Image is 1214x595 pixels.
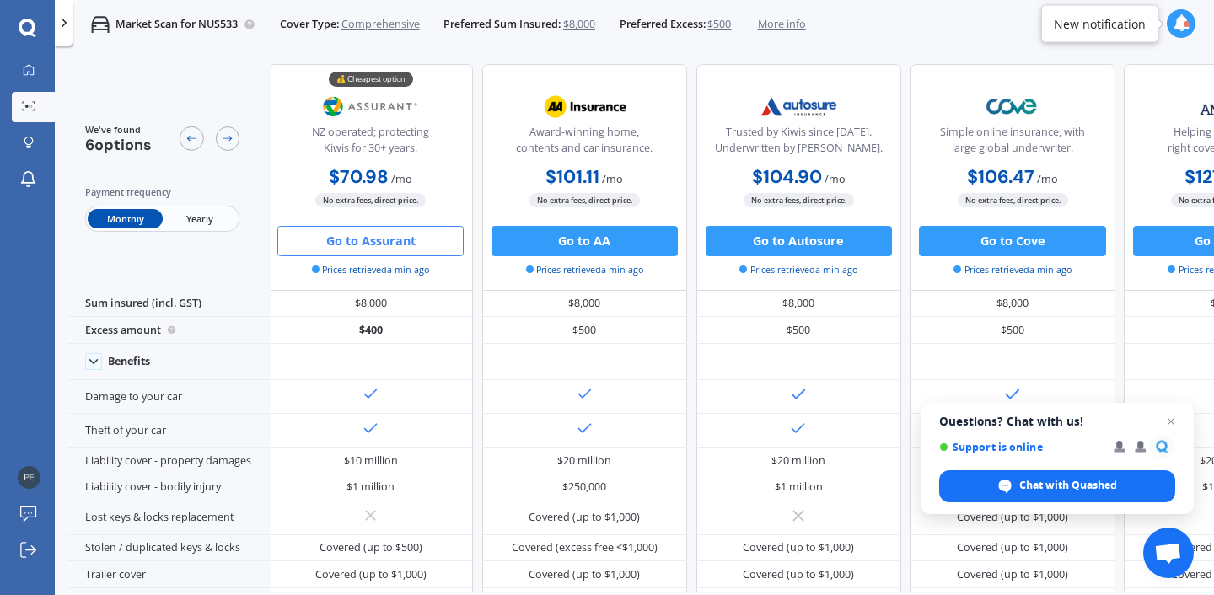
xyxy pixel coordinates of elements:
span: No extra fees, direct price. [744,193,854,207]
div: Covered (up to $1,000) [743,540,854,555]
span: Comprehensive [341,17,420,32]
img: Autosure.webp [749,88,849,126]
span: More info [758,17,806,32]
span: Chat with Quashed [1019,478,1117,493]
a: Open chat [1143,528,1194,578]
img: car.f15378c7a67c060ca3f3.svg [91,15,110,34]
img: Cove.webp [963,88,1063,126]
button: Go to Assurant [277,226,464,256]
div: New notification [1054,15,1146,32]
div: Benefits [108,355,150,368]
span: Preferred Excess: [620,17,706,32]
span: Prices retrieved a min ago [526,263,644,276]
div: $20 million [771,453,825,469]
img: AA.webp [534,88,635,126]
div: Sum insured (incl. GST) [67,291,271,318]
b: $104.90 [752,165,822,189]
span: Prices retrieved a min ago [739,263,857,276]
span: Monthly [88,209,162,228]
button: Go to Cove [919,226,1105,256]
button: Go to Autosure [706,226,892,256]
span: Yearly [163,209,237,228]
span: $8,000 [563,17,595,32]
div: $20 million [557,453,611,469]
div: $500 [482,317,687,344]
div: $250,000 [562,480,606,495]
div: $500 [910,317,1115,344]
div: $1 million [775,480,823,495]
div: NZ operated; protecting Kiwis for 30+ years. [282,125,460,163]
div: $10 million [344,453,398,469]
div: Award-winning home, contents and car insurance. [495,125,674,163]
div: Lost keys & locks replacement [67,501,271,535]
span: / mo [1037,172,1058,186]
span: Prices retrieved a min ago [312,263,430,276]
button: Go to AA [492,226,678,256]
span: Prices retrieved a min ago [953,263,1072,276]
div: $8,000 [482,291,687,318]
div: Covered (up to $500) [320,540,422,555]
span: No extra fees, direct price. [315,193,426,207]
span: No extra fees, direct price. [958,193,1068,207]
div: $1 million [346,480,395,495]
div: Covered (up to $1,000) [529,567,640,582]
div: Liability cover - bodily injury [67,474,271,501]
div: Covered (up to $1,000) [743,567,854,582]
div: $500 [696,317,901,344]
div: Covered (up to $1,000) [315,567,427,582]
span: / mo [602,172,623,186]
div: Covered (up to $1,000) [957,567,1068,582]
div: Covered (up to $1,000) [957,510,1068,525]
b: $106.47 [967,165,1034,189]
span: $500 [707,17,731,32]
div: Trailer cover [67,561,271,588]
span: Chat with Quashed [939,470,1175,502]
div: $8,000 [696,291,901,318]
span: We've found [85,123,152,137]
div: Theft of your car [67,414,271,448]
p: Market Scan for NUS533 [115,17,238,32]
div: Simple online insurance, with large global underwriter. [923,125,1102,163]
div: $8,000 [268,291,473,318]
div: Covered (up to $1,000) [529,510,640,525]
span: / mo [825,172,846,186]
span: Preferred Sum Insured: [443,17,561,32]
div: Covered (up to $1,000) [957,540,1068,555]
div: Payment frequency [85,185,240,200]
span: Support is online [939,441,1102,453]
span: Questions? Chat with us! [939,415,1175,428]
div: 💰 Cheapest option [329,72,413,87]
b: $70.98 [329,165,389,189]
div: $400 [268,317,473,344]
span: Cover Type: [280,17,339,32]
div: Stolen / duplicated keys & locks [67,535,271,562]
span: No extra fees, direct price. [529,193,640,207]
div: Damage to your car [67,380,271,414]
img: Assurant.png [320,88,421,126]
b: $101.11 [545,165,599,189]
img: 7b6b156f113c7d5621013e3c2fa37579 [18,466,40,489]
div: $8,000 [910,291,1115,318]
span: / mo [391,172,412,186]
div: Excess amount [67,317,271,344]
span: 6 options [85,135,152,155]
div: Liability cover - property damages [67,448,271,474]
div: Covered (excess free <$1,000) [512,540,658,555]
div: Trusted by Kiwis since [DATE]. Underwritten by [PERSON_NAME]. [709,125,888,163]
